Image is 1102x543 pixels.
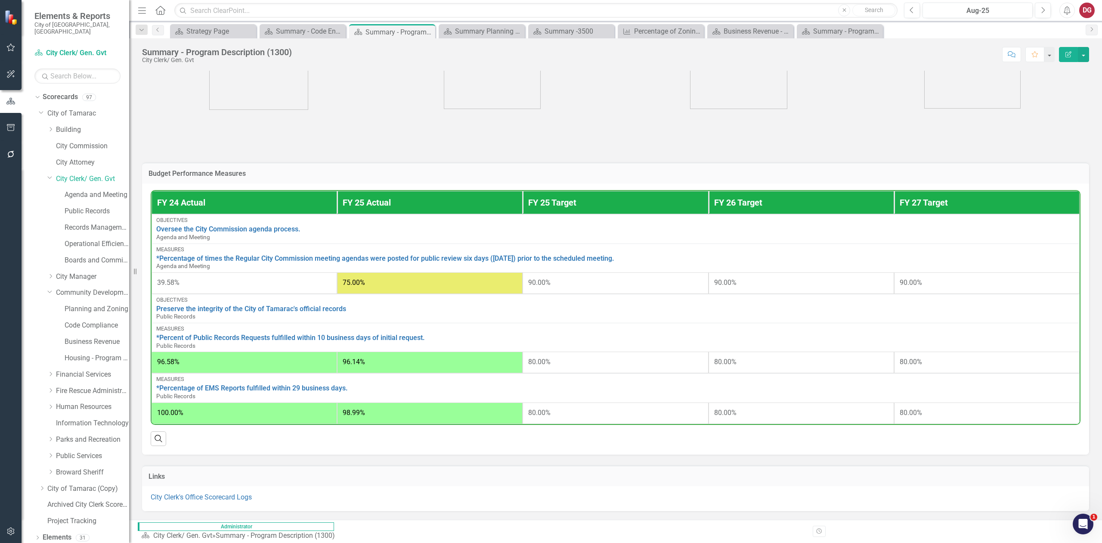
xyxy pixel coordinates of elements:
div: Summary - Program Description (CDBG/SHIP/NSP/HOME) [813,26,881,37]
a: Human Resources [56,402,129,412]
a: Project Tracking [47,516,129,526]
span: 1 [1090,514,1097,521]
a: *Percentage of times the Regular City Commission meeting agendas were posted for public review si... [156,255,1075,262]
div: Summary - Code Enforcement (3020) [276,26,344,37]
span: Public Records [156,393,195,399]
a: City Commission [56,141,129,151]
a: City Clerk/ Gen. Gvt [56,174,129,184]
div: Objectives [156,217,1075,223]
a: Business Revenue - Program Description (3030) [709,26,791,37]
div: City Clerk/ Gen. Gvt [142,57,292,63]
a: Business Revenue [65,337,129,347]
a: Public Records [65,206,129,216]
a: Information Technology [56,418,129,428]
td: Double-Click to Edit Right Click for Context Menu [152,323,1080,352]
button: Aug-25 [922,3,1033,18]
div: Percentage of Zoning Inquiry Letters processed on time (within 5 business days) [634,26,702,37]
a: Records Management Program [65,223,129,233]
td: Double-Click to Edit Right Click for Context Menu [152,294,1080,323]
a: Summary Planning and Zoning - Program Description (3010) [441,26,523,37]
span: 98.99% [343,409,365,417]
button: DG [1079,3,1095,18]
a: Oversee the City Commission agenda process. [156,225,1075,233]
div: 31 [76,534,90,541]
a: City of Tamarac (Copy) [47,484,129,494]
a: Fire Rescue Administration [56,386,129,396]
span: 100.00% [157,409,183,417]
a: City Attorney [56,158,129,168]
a: City of Tamarac [47,109,129,119]
a: Housing - Program Description (CDBG/SHIP/NSP/HOME) [65,353,129,363]
div: Business Revenue - Program Description (3030) [724,26,791,37]
span: 80.00% [900,358,922,366]
button: Search [852,4,895,16]
span: 39.58% [157,278,180,287]
div: Strategy Page [186,26,254,37]
small: City of [GEOGRAPHIC_DATA], [GEOGRAPHIC_DATA] [34,21,121,35]
div: Summary - Program Description (1300) [216,531,335,540]
span: Agenda and Meeting [156,234,210,240]
a: Agenda and Meeting [65,190,129,200]
div: Summary - Program Description (1300) [142,47,292,57]
a: Planning and Zoning [65,304,129,314]
td: Double-Click to Edit Right Click for Context Menu [152,373,1080,402]
div: » [141,531,338,541]
a: Strategy Page [172,26,254,37]
span: 96.14% [343,358,365,366]
a: Building [56,125,129,135]
a: Archived City Clerk Scorecard [47,500,129,510]
a: *Percent of Public Records Requests fulfilled within 10 business days of initial request. [156,334,1075,342]
h3: Budget Performance Measures [149,170,1083,178]
a: Parks and Recreation [56,435,129,445]
a: Public Services [56,451,129,461]
span: Elements & Reports [34,11,121,21]
span: 80.00% [528,409,551,417]
input: Search Below... [34,69,121,84]
div: Summary - Program Description (1300) [365,27,433,37]
a: Financial Services [56,370,129,380]
span: Search [865,6,883,13]
a: Elements [43,533,71,543]
div: Summary -3500 [545,26,612,37]
span: Public Records [156,342,195,349]
span: Agenda and Meeting [156,262,210,269]
span: 80.00% [528,358,551,366]
div: Aug-25 [926,6,1030,16]
span: 90.00% [900,278,922,287]
a: Boards and Committees [65,256,129,265]
a: Summary - Code Enforcement (3020) [262,26,344,37]
a: Scorecards [43,92,78,102]
iframe: Intercom live chat [1073,514,1093,534]
a: City Clerk's Office Scorecard Logs [151,493,252,501]
span: Public Records [156,313,195,320]
span: Administrator [138,522,334,531]
a: Summary -3500 [530,26,612,37]
div: Measures [156,247,1075,253]
div: 97 [82,94,96,101]
span: 80.00% [900,409,922,417]
span: 90.00% [528,278,551,287]
span: 75.00% [343,278,365,287]
a: City Manager [56,272,129,282]
input: Search ClearPoint... [174,3,898,18]
div: Summary Planning and Zoning - Program Description (3010) [455,26,523,37]
a: Code Compliance [65,321,129,331]
a: City Clerk/ Gen. Gvt [34,48,121,58]
div: Measures [156,326,1075,332]
a: Percentage of Zoning Inquiry Letters processed on time (within 5 business days) [620,26,702,37]
a: Broward Sheriff [56,468,129,477]
div: Objectives [156,297,1075,303]
h3: Links [149,473,1083,481]
a: Summary - Program Description (CDBG/SHIP/NSP/HOME) [799,26,881,37]
td: Double-Click to Edit Right Click for Context Menu [152,214,1080,243]
a: City Clerk/ Gen. Gvt [153,531,212,540]
span: 96.58% [157,358,180,366]
img: ClearPoint Strategy [4,9,19,25]
span: 80.00% [714,409,737,417]
span: 80.00% [714,358,737,366]
a: Preserve the integrity of the City of Tamarac's official records [156,305,1075,313]
td: Double-Click to Edit Right Click for Context Menu [152,243,1080,272]
a: Community Development [56,288,129,298]
a: Operational Efficiency [65,239,129,249]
